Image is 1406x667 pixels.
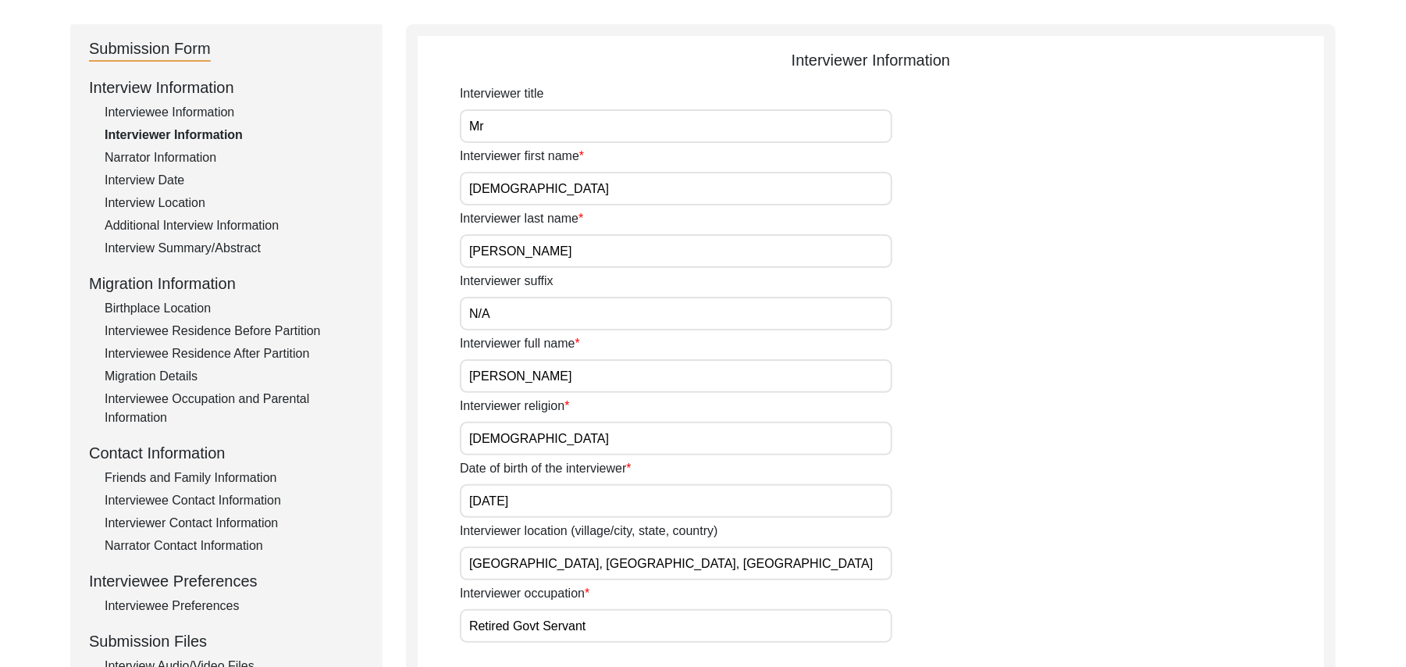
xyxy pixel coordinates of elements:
[105,367,364,386] div: Migration Details
[460,147,584,166] label: Interviewer first name
[460,522,718,540] label: Interviewer location (village/city, state, country)
[418,48,1324,72] div: Interviewer Information
[105,514,364,533] div: Interviewer Contact Information
[105,216,364,235] div: Additional Interview Information
[89,630,364,653] div: Submission Files
[89,441,364,465] div: Contact Information
[105,148,364,167] div: Narrator Information
[460,397,570,416] label: Interviewer religion
[460,584,589,603] label: Interviewer occupation
[105,299,364,318] div: Birthplace Location
[105,322,364,341] div: Interviewee Residence Before Partition
[105,390,364,427] div: Interviewee Occupation and Parental Information
[105,194,364,212] div: Interview Location
[105,597,364,615] div: Interviewee Preferences
[460,334,580,353] label: Interviewer full name
[89,569,364,593] div: Interviewee Preferences
[460,459,632,478] label: Date of birth of the interviewer
[105,239,364,258] div: Interview Summary/Abstract
[105,171,364,190] div: Interview Date
[460,84,544,103] label: Interviewer title
[460,272,554,291] label: Interviewer suffix
[105,491,364,510] div: Interviewee Contact Information
[105,537,364,555] div: Narrator Contact Information
[105,103,364,122] div: Interviewee Information
[105,344,364,363] div: Interviewee Residence After Partition
[89,76,364,99] div: Interview Information
[105,469,364,487] div: Friends and Family Information
[105,126,364,144] div: Interviewer Information
[89,272,364,295] div: Migration Information
[460,209,583,228] label: Interviewer last name
[89,37,211,62] div: Submission Form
